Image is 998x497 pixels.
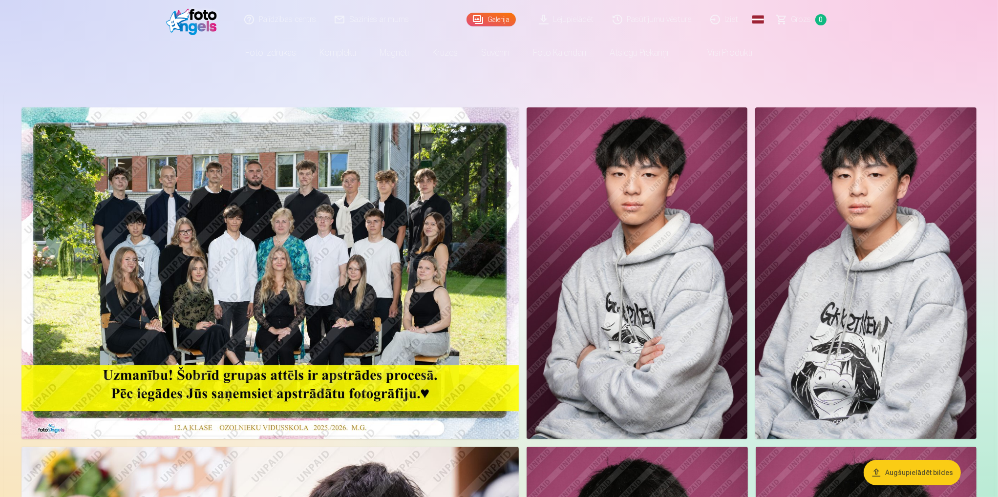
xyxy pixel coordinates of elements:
[470,39,522,66] a: Suvenīri
[791,14,811,25] span: Grozs
[368,39,421,66] a: Magnēti
[815,14,827,25] span: 0
[598,39,680,66] a: Atslēgu piekariņi
[234,39,308,66] a: Foto izdrukas
[467,13,516,26] a: Galerija
[864,460,961,485] button: Augšupielādēt bildes
[166,4,222,35] img: /fa1
[421,39,470,66] a: Krūzes
[522,39,598,66] a: Foto kalendāri
[308,39,368,66] a: Komplekti
[680,39,764,66] a: Visi produkti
